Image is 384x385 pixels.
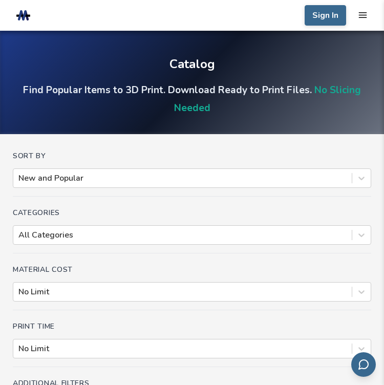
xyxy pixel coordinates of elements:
h4: Categories [13,209,371,217]
div: Catalog [169,55,215,73]
input: New and Popular [18,174,20,183]
h4: Material Cost [13,266,371,274]
button: Sign In [305,5,346,26]
h4: Find Popular Items to 3D Print. Download Ready to Print Files. [23,83,361,115]
h4: Print Time [13,323,371,331]
button: mobile navigation menu [358,10,368,20]
input: No Limit [18,287,20,296]
h4: Sort By [13,152,371,160]
input: All Categories [18,230,20,240]
input: No Limit [18,344,20,353]
button: Send feedback via email [351,352,376,377]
